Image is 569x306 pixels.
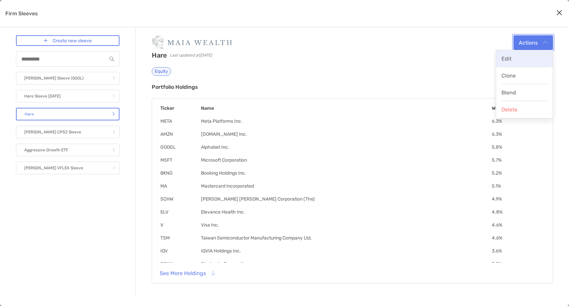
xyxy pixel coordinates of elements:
span: Blend [501,89,516,96]
td: 4.8 % [491,209,545,215]
td: Taiwan Semiconductor Manufacturing Company Ltd. [201,235,491,241]
td: 5.7 % [491,157,545,163]
td: Visa Inc. [201,222,491,228]
span: Edit [501,56,511,62]
td: Microsoft Corporation [201,157,491,163]
p: Aggressive Growth ETF [24,146,68,154]
td: TSM [160,235,201,241]
p: [PERSON_NAME] CPSJ Sleeve [24,128,81,136]
a: [PERSON_NAME] Sleeve (SGOL) [16,72,119,84]
td: [PERSON_NAME] [PERSON_NAME] Corporation (The) [201,196,491,202]
td: Mastercard Incorporated [201,183,491,189]
td: Starbucks Corporation [201,261,491,267]
td: SBUX [160,261,201,267]
img: input icon [109,57,114,62]
td: Alphabet Inc. [201,144,491,150]
a: Create new sleeve [16,35,119,46]
span: Delete [501,106,517,113]
button: Blend [496,84,553,101]
td: Meta Platforms Inc. [201,118,491,124]
td: MSFT [160,157,201,163]
td: 3.6 % [491,248,545,254]
td: ELV [160,209,201,215]
span: Clone [501,73,516,79]
p: Equity [155,69,168,74]
p: Firm Sleeves [5,9,38,18]
td: Booking Holdings Inc. [201,170,491,176]
td: 4.9 % [491,196,545,202]
td: SCHW [160,196,201,202]
button: See More Holdings [155,266,220,280]
p: Hare Sleeve [DATE] [24,92,61,100]
p: [PERSON_NAME] VFLEX Sleeve [24,164,83,172]
a: Aggressive Growth ETF [16,144,119,156]
td: 4.6 % [491,235,545,241]
h3: Portfolio Holdings [152,84,553,90]
td: Elevance Health Inc. [201,209,491,215]
td: [DOMAIN_NAME] Inc. [201,131,491,137]
td: 5.8 % [491,144,545,150]
h2: Hare [152,51,167,59]
span: Last updated at [DATE] [170,53,212,58]
p: [PERSON_NAME] Sleeve (SGOL) [24,74,84,82]
a: [PERSON_NAME] VFLEX Sleeve [16,162,119,174]
button: Close modal [554,8,564,18]
img: company logo [152,35,232,49]
td: 6.3 % [491,131,545,137]
td: 6.3 % [491,118,545,124]
button: Delete [496,101,553,118]
a: Hare Sleeve [DATE] [16,90,119,102]
td: IQVIA Holdings Inc. [201,248,491,254]
td: META [160,118,201,124]
button: Edit [496,50,553,67]
td: 5.2 % [491,170,545,176]
th: Name [201,105,491,111]
td: IQV [160,248,201,254]
td: GOOGL [160,144,201,150]
td: 5.1 % [491,183,545,189]
a: [PERSON_NAME] CPSJ Sleeve [16,126,119,138]
th: Ticker [160,105,201,111]
td: 4.6 % [491,222,545,228]
a: Hare [16,108,119,120]
button: Actions [513,35,553,50]
th: Weight % [491,105,545,111]
td: AMZN [160,131,201,137]
button: Clone [496,67,553,84]
td: MA [160,183,201,189]
td: 3.2 % [491,261,545,267]
td: V [160,222,201,228]
td: BKNG [160,170,201,176]
p: Hare [25,110,34,118]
